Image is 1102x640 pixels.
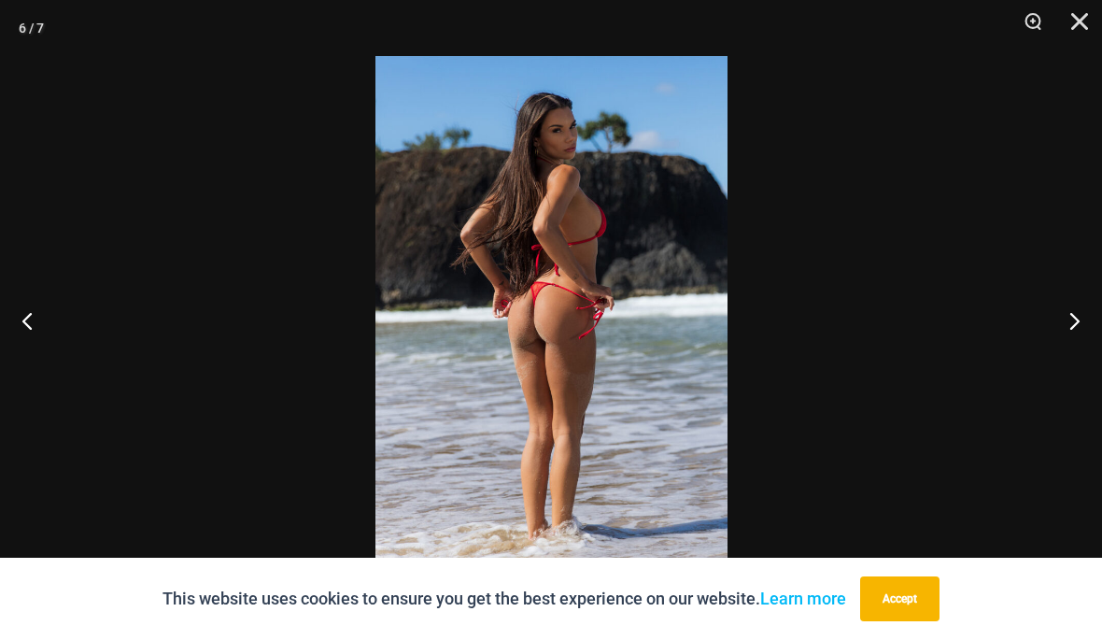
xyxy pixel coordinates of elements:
[760,589,846,608] a: Learn more
[1032,274,1102,367] button: Next
[375,56,728,584] img: Crystal Waves 305 Tri Top 456 Bottom 04
[860,576,940,621] button: Accept
[162,585,846,613] p: This website uses cookies to ensure you get the best experience on our website.
[19,14,44,42] div: 6 / 7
